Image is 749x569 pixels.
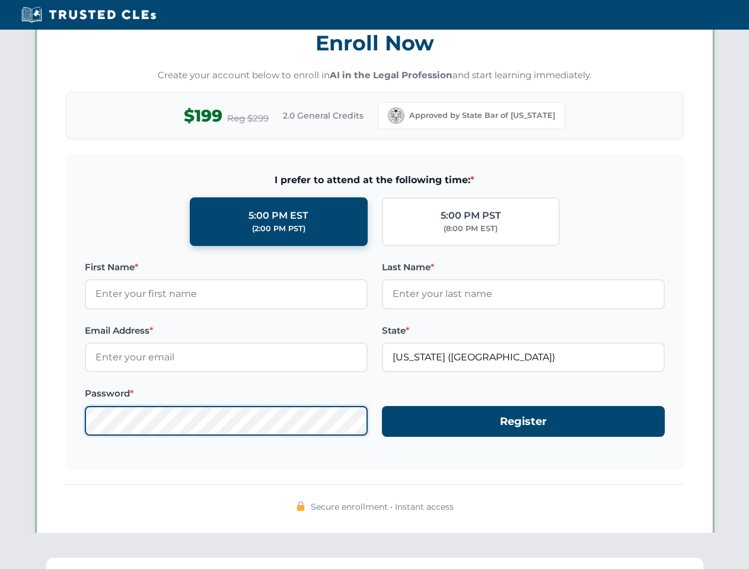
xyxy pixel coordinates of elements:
img: 🔒 [296,501,305,511]
div: 5:00 PM PST [441,208,501,223]
span: Reg $299 [227,111,269,126]
label: Last Name [382,260,665,274]
input: California (CA) [382,343,665,372]
div: (8:00 PM EST) [444,223,498,235]
p: Create your account below to enroll in and start learning immediately. [66,69,684,82]
img: Trusted CLEs [18,6,160,24]
div: 5:00 PM EST [248,208,308,223]
label: First Name [85,260,368,274]
label: Email Address [85,324,368,338]
h3: Enroll Now [66,24,684,62]
span: Secure enrollment • Instant access [311,500,454,513]
span: 2.0 General Credits [283,109,364,122]
input: Enter your last name [382,279,665,309]
input: Enter your first name [85,279,368,309]
span: $199 [184,103,222,129]
div: (2:00 PM PST) [252,223,305,235]
span: Approved by State Bar of [US_STATE] [409,110,555,122]
label: Password [85,386,368,401]
img: California Bar [388,107,404,124]
input: Enter your email [85,343,368,372]
label: State [382,324,665,338]
strong: AI in the Legal Profession [330,69,452,81]
span: I prefer to attend at the following time: [85,172,665,188]
button: Register [382,406,665,437]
